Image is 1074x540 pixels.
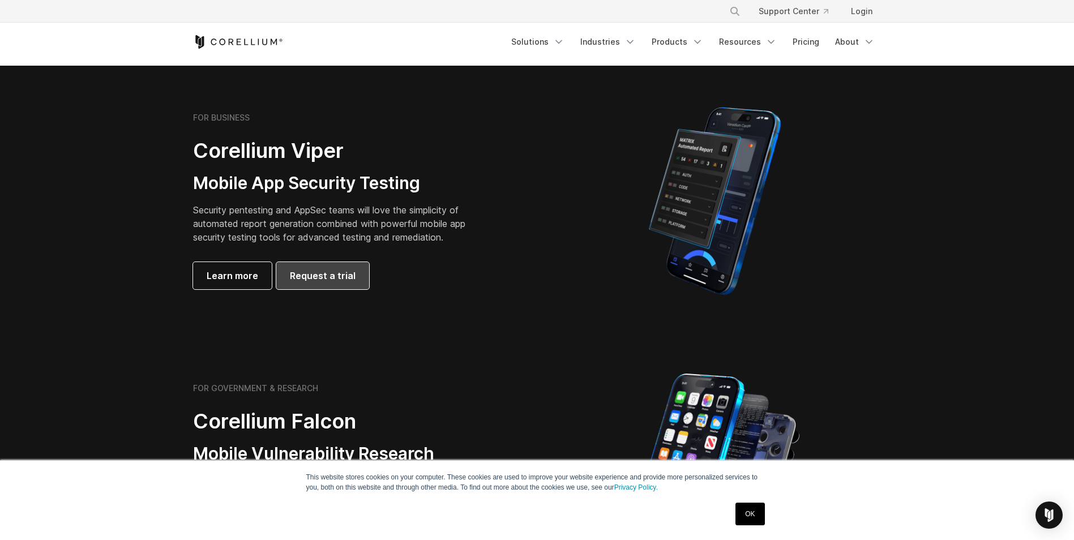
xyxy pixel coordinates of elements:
a: Resources [712,32,784,52]
p: Security pentesting and AppSec teams will love the simplicity of automated report generation comb... [193,203,483,244]
h3: Mobile App Security Testing [193,173,483,194]
button: Search [725,1,745,22]
a: Solutions [504,32,571,52]
a: Request a trial [276,262,369,289]
span: Learn more [207,269,258,282]
a: Corellium Home [193,35,283,49]
a: Pricing [786,32,826,52]
a: Login [842,1,882,22]
h3: Mobile Vulnerability Research [193,443,510,465]
h2: Corellium Viper [193,138,483,164]
a: Industries [574,32,643,52]
div: Navigation Menu [504,32,882,52]
a: Learn more [193,262,272,289]
img: Corellium MATRIX automated report on iPhone showing app vulnerability test results across securit... [630,102,800,300]
a: Support Center [750,1,837,22]
a: OK [735,503,764,525]
h6: FOR GOVERNMENT & RESEARCH [193,383,318,393]
span: Request a trial [290,269,356,282]
div: Navigation Menu [716,1,882,22]
h6: FOR BUSINESS [193,113,250,123]
h2: Corellium Falcon [193,409,510,434]
a: About [828,32,882,52]
a: Products [645,32,710,52]
a: Privacy Policy. [614,483,658,491]
p: This website stores cookies on your computer. These cookies are used to improve your website expe... [306,472,768,492]
div: Open Intercom Messenger [1036,502,1063,529]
